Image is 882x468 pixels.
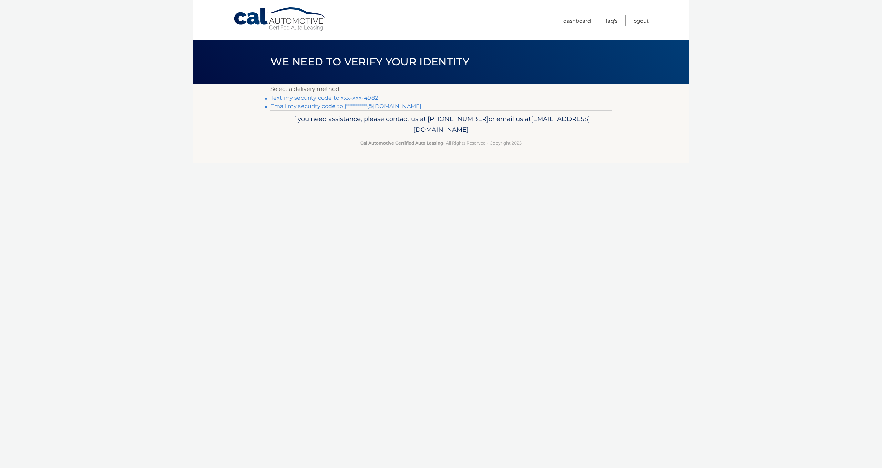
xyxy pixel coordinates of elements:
a: Cal Automotive [233,7,326,31]
a: Dashboard [563,15,591,26]
p: - All Rights Reserved - Copyright 2025 [275,139,607,147]
p: Select a delivery method: [270,84,612,94]
a: Logout [632,15,649,26]
span: We need to verify your identity [270,55,469,68]
a: Email my security code to j**********@[DOMAIN_NAME] [270,103,421,109]
a: FAQ's [606,15,617,26]
p: If you need assistance, please contact us at: or email us at [275,114,607,136]
strong: Cal Automotive Certified Auto Leasing [360,140,443,146]
a: Text my security code to xxx-xxx-4982 [270,95,378,101]
span: [PHONE_NUMBER] [428,115,489,123]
